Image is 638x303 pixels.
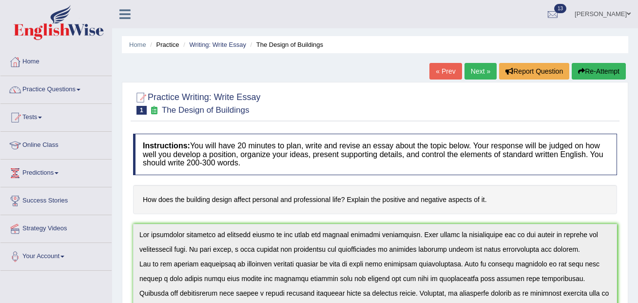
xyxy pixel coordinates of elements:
[133,134,617,175] h4: You will have 20 minutes to plan, write and revise an essay about the topic below. Your response ...
[133,90,260,115] h2: Practice Writing: Write Essay
[0,160,112,184] a: Predictions
[572,63,626,80] button: Re-Attempt
[464,63,497,80] a: Next »
[148,40,179,49] li: Practice
[0,132,112,156] a: Online Class
[162,105,250,115] small: The Design of Buildings
[0,187,112,212] a: Success Stories
[0,104,112,128] a: Tests
[149,106,159,115] small: Exam occurring question
[133,185,617,215] h4: How does the building design affect personal and professional life? Explain the positive and nega...
[189,41,246,48] a: Writing: Write Essay
[129,41,146,48] a: Home
[0,215,112,240] a: Strategy Videos
[499,63,569,80] button: Report Question
[0,76,112,101] a: Practice Questions
[248,40,324,49] li: The Design of Buildings
[554,4,566,13] span: 13
[0,48,112,73] a: Home
[429,63,462,80] a: « Prev
[143,141,190,150] b: Instructions:
[136,106,147,115] span: 1
[0,243,112,267] a: Your Account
